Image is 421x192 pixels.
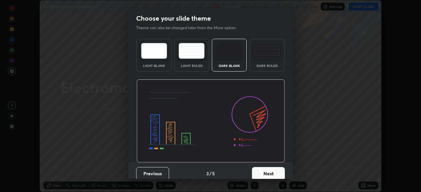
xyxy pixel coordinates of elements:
img: lightRuledTheme.5fabf969.svg [179,43,205,59]
button: Previous [136,167,169,180]
div: Light Ruled [179,64,205,67]
p: Theme can also be changed later from the More option [136,25,243,31]
button: Next [252,167,285,180]
div: Dark Ruled [254,64,280,67]
div: Dark Blank [216,64,242,67]
h4: 5 [212,170,215,177]
img: darkTheme.f0cc69e5.svg [216,43,242,59]
img: lightTheme.e5ed3b09.svg [141,43,167,59]
img: darkThemeBanner.d06ce4a2.svg [136,79,285,163]
div: Light Blank [141,64,167,67]
h2: Choose your slide theme [136,14,211,23]
img: darkRuledTheme.de295e13.svg [254,43,280,59]
h4: 3 [206,170,209,177]
h4: / [210,170,211,177]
